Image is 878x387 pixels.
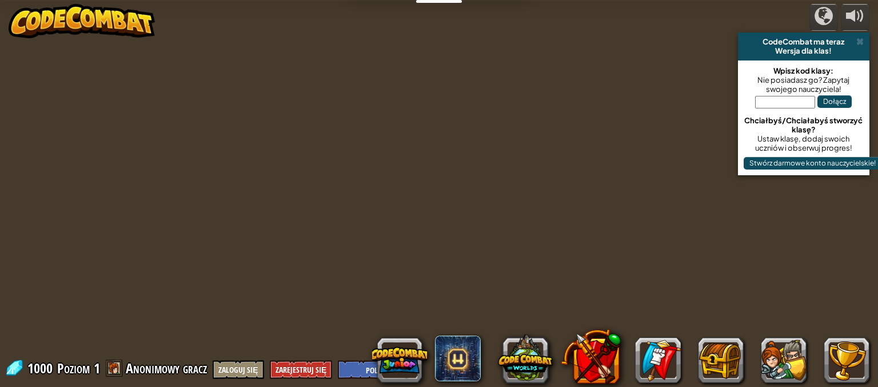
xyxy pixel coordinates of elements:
[744,75,864,94] div: Nie posiadasz go? Zapytaj swojego nauczyciela!
[498,331,553,386] button: CodeCombat Worlds on Roblox
[743,46,865,55] div: Wersja dla klas!
[761,337,807,383] button: Bohaterowie
[817,95,852,108] button: Dołącz
[57,359,90,378] span: Poziom
[809,4,838,31] button: Kampanie
[213,360,264,379] button: Zaloguj się
[698,337,744,383] button: Przedmioty
[94,359,100,377] span: 1
[635,337,681,383] a: Klany
[824,337,869,383] button: Osiągnięcia
[744,116,864,134] div: Chciałbyś/Chciałabyś stworzyć klasę?
[743,37,865,46] div: CodeCombat ma teraz
[27,359,56,377] span: 1000
[126,359,207,377] span: Anonimowy gracz
[744,134,864,152] div: Ustaw klasę, dodaj swoich uczniów i obserwuj progres!
[9,4,155,38] img: CodeCombat - Learn how to code by playing a game
[744,66,864,75] div: Wpisz kod klasy:
[560,326,620,386] button: CodeCombat Premium
[270,360,332,379] button: Zarejestruj się
[435,336,481,381] span: CodeCombat AI HackStack
[841,4,869,31] button: Dopasuj głośność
